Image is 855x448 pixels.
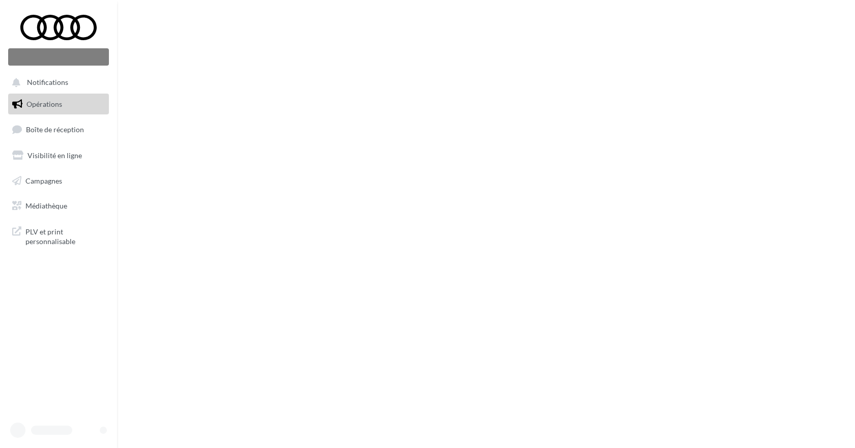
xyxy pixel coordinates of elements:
a: PLV et print personnalisable [6,221,111,251]
span: Médiathèque [25,201,67,210]
a: Visibilité en ligne [6,145,111,166]
span: Notifications [27,78,68,87]
a: Campagnes [6,170,111,192]
div: Nouvelle campagne [8,48,109,66]
a: Boîte de réception [6,118,111,140]
span: Boîte de réception [26,125,84,134]
span: PLV et print personnalisable [25,225,105,247]
span: Visibilité en ligne [27,151,82,160]
span: Opérations [26,100,62,108]
a: Médiathèque [6,195,111,217]
span: Campagnes [25,176,62,185]
a: Opérations [6,94,111,115]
